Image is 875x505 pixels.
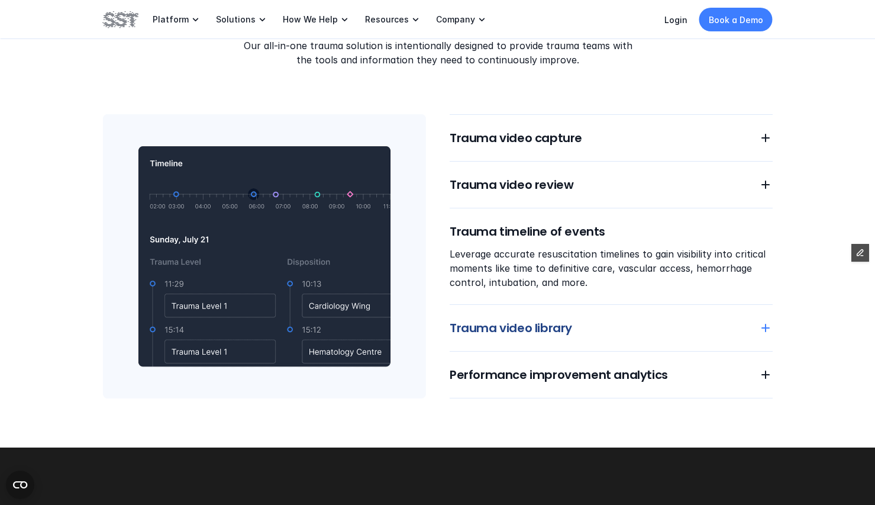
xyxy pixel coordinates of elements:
p: Our all-in-one trauma solution is intentionally designed to provide trauma teams with the tools a... [237,38,638,67]
p: Book a Demo [709,14,763,26]
img: SST logo [103,9,138,30]
h6: Performance improvement analytics [450,366,744,383]
p: Leverage accurate resuscitation timelines to gain visibility into critical moments like time to d... [450,247,773,290]
h6: Trauma video review [450,176,744,193]
h6: Trauma video capture [450,130,744,146]
p: Solutions [216,14,256,25]
p: Resources [365,14,409,25]
p: Platform [153,14,189,25]
p: How We Help [283,14,338,25]
button: Open CMP widget [6,471,34,499]
h6: Trauma video library [450,320,744,336]
img: trauma metrics from Trauma Black Box [103,114,426,398]
p: Company [436,14,475,25]
button: Edit Framer Content [851,244,869,262]
h6: Trauma timeline of events [450,223,773,240]
a: Login [664,15,687,25]
a: Book a Demo [699,8,773,31]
